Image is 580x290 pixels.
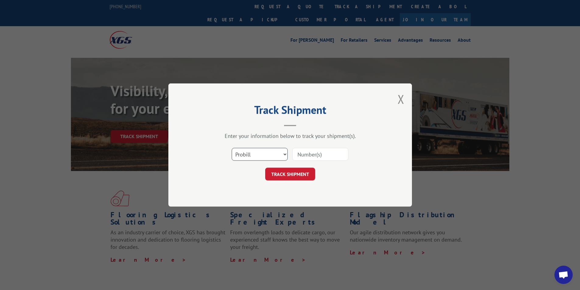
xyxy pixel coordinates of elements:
[199,106,381,117] h2: Track Shipment
[554,266,573,284] div: Open chat
[292,148,348,161] input: Number(s)
[265,168,315,180] button: TRACK SHIPMENT
[398,91,404,107] button: Close modal
[199,132,381,139] div: Enter your information below to track your shipment(s).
